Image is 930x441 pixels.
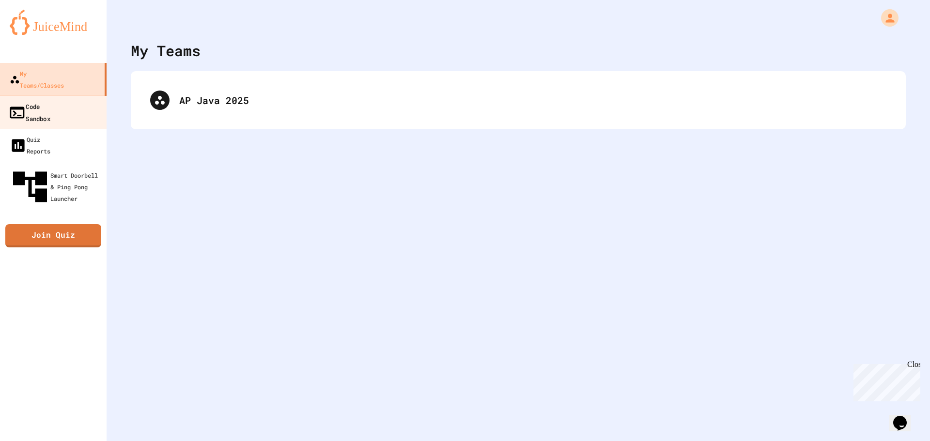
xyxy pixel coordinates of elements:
[850,360,920,401] iframe: chat widget
[10,134,50,157] div: Quiz Reports
[10,68,64,91] div: My Teams/Classes
[889,402,920,431] iframe: chat widget
[10,167,103,207] div: Smart Doorbell & Ping Pong Launcher
[10,10,97,35] img: logo-orange.svg
[140,81,896,120] div: AP Java 2025
[5,224,101,247] a: Join Quiz
[131,40,201,61] div: My Teams
[4,4,67,61] div: Chat with us now!Close
[8,100,50,124] div: Code Sandbox
[871,7,901,29] div: My Account
[179,93,886,107] div: AP Java 2025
